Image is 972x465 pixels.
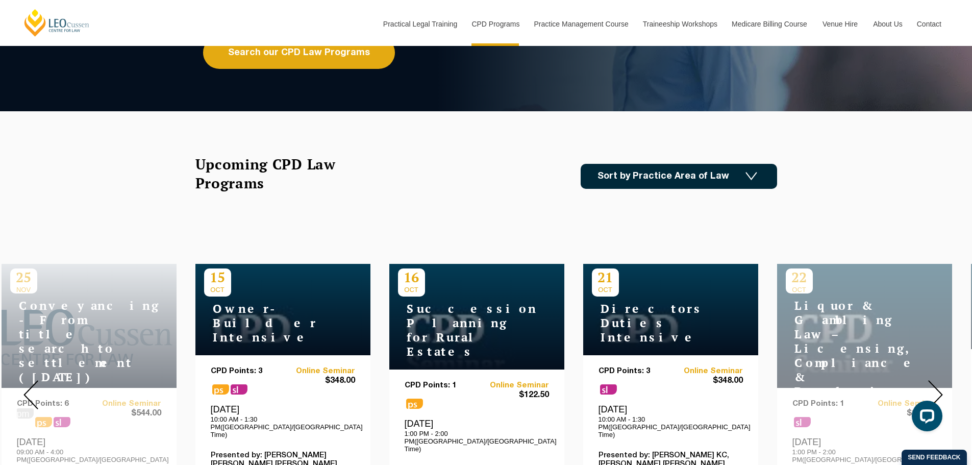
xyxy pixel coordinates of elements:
[815,2,865,46] a: Venue Hire
[204,268,231,286] p: 15
[398,286,425,293] span: OCT
[283,367,355,376] a: Online Seminar
[398,302,526,359] h4: Succession Planning for Rural Estates
[599,404,743,438] div: [DATE]
[670,376,743,386] span: $348.00
[477,390,549,401] span: $122.50
[405,381,477,390] p: CPD Points: 1
[231,384,247,395] span: sl
[592,268,619,286] p: 21
[204,302,332,345] h4: Owner-Builder Intensive
[865,2,909,46] a: About Us
[745,172,757,181] img: Icon
[670,367,743,376] a: Online Seminar
[283,376,355,386] span: $348.00
[204,286,231,293] span: OCT
[211,367,283,376] p: CPD Points: 3
[406,399,423,409] span: ps
[527,2,635,46] a: Practice Management Course
[211,415,355,438] p: 10:00 AM - 1:30 PM([GEOGRAPHIC_DATA]/[GEOGRAPHIC_DATA] Time)
[592,286,619,293] span: OCT
[904,397,946,439] iframe: LiveChat chat widget
[203,36,395,69] a: Search our CPD Law Programs
[477,381,549,390] a: Online Seminar
[599,367,671,376] p: CPD Points: 3
[23,8,91,37] a: [PERSON_NAME] Centre for Law
[599,415,743,438] p: 10:00 AM - 1:30 PM([GEOGRAPHIC_DATA]/[GEOGRAPHIC_DATA] Time)
[405,430,549,453] p: 1:00 PM - 2:00 PM([GEOGRAPHIC_DATA]/[GEOGRAPHIC_DATA] Time)
[928,380,943,409] img: Next
[592,302,719,345] h4: Directors Duties Intensive
[398,268,425,286] p: 16
[376,2,464,46] a: Practical Legal Training
[405,418,549,453] div: [DATE]
[724,2,815,46] a: Medicare Billing Course
[211,404,355,438] div: [DATE]
[635,2,724,46] a: Traineeship Workshops
[23,380,38,409] img: Prev
[464,2,526,46] a: CPD Programs
[195,155,361,192] h2: Upcoming CPD Law Programs
[581,164,777,189] a: Sort by Practice Area of Law
[600,384,617,395] span: sl
[909,2,949,46] a: Contact
[212,384,229,395] span: ps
